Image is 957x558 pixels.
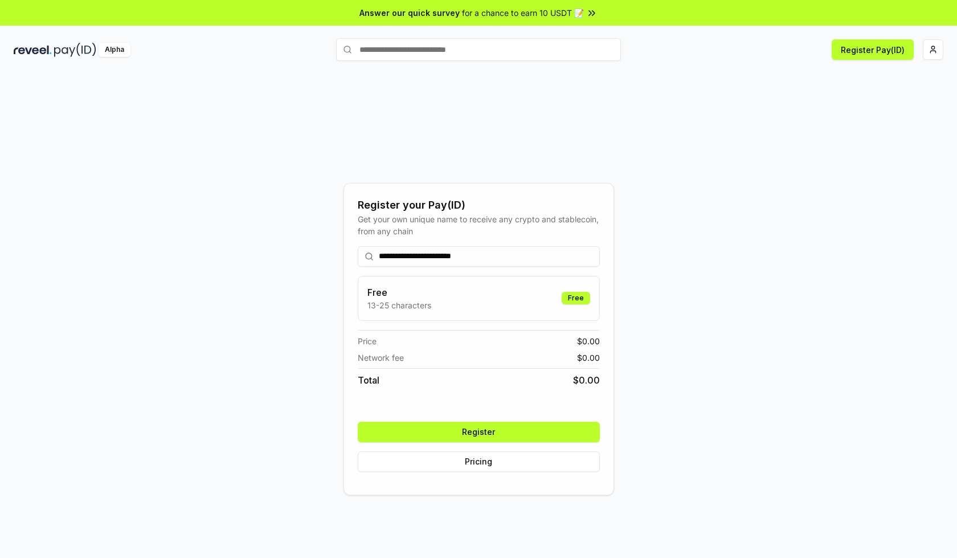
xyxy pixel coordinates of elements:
span: $ 0.00 [577,352,600,364]
img: pay_id [54,43,96,57]
button: Register [358,422,600,442]
button: Pricing [358,451,600,472]
div: Get your own unique name to receive any crypto and stablecoin, from any chain [358,213,600,237]
span: $ 0.00 [577,335,600,347]
span: Answer our quick survey [359,7,460,19]
span: $ 0.00 [573,373,600,387]
span: Total [358,373,379,387]
h3: Free [367,286,431,299]
span: for a chance to earn 10 USDT 📝 [462,7,584,19]
button: Register Pay(ID) [832,39,914,60]
span: Network fee [358,352,404,364]
span: Price [358,335,377,347]
div: Alpha [99,43,130,57]
img: reveel_dark [14,43,52,57]
div: Free [562,292,590,304]
div: Register your Pay(ID) [358,197,600,213]
p: 13-25 characters [367,299,431,311]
